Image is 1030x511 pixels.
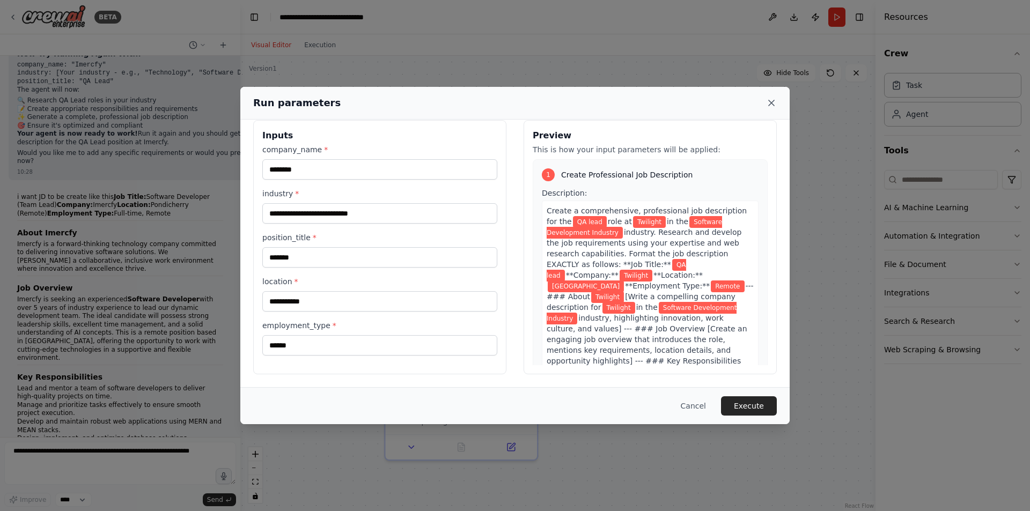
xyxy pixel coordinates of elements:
[547,302,737,324] span: Variable: industry
[711,280,744,292] span: Variable: employment_type
[672,396,715,416] button: Cancel
[602,302,635,314] span: Variable: company_name
[533,129,768,142] h3: Preview
[591,291,624,303] span: Variable: company_name
[547,206,747,226] span: Create a comprehensive, professional job description for the
[561,169,693,180] span: Create Professional Job Description
[625,282,710,290] span: **Employment Type:**
[547,314,752,429] span: industry, highlighting innovation, work culture, and values] --- ### Job Overview [Create an enga...
[636,303,658,312] span: in the
[547,259,686,282] span: Variable: position_title
[253,95,341,110] h2: Run parameters
[608,217,632,226] span: role at
[547,292,735,312] span: [Write a compelling company description for
[547,228,741,269] span: industry. Research and develop the job requirements using your expertise and web research capabil...
[547,216,722,239] span: Variable: industry
[262,320,497,331] label: employment_type
[542,189,587,197] span: Description:
[548,280,624,292] span: Variable: location
[620,270,652,282] span: Variable: company_name
[667,217,688,226] span: in the
[721,396,777,416] button: Execute
[262,276,497,287] label: location
[542,168,555,181] div: 1
[262,188,497,199] label: industry
[262,129,497,142] h3: Inputs
[633,216,666,228] span: Variable: company_name
[573,216,607,228] span: Variable: position_title
[262,144,497,155] label: company_name
[533,144,768,155] p: This is how your input parameters will be applied:
[262,232,497,243] label: position_title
